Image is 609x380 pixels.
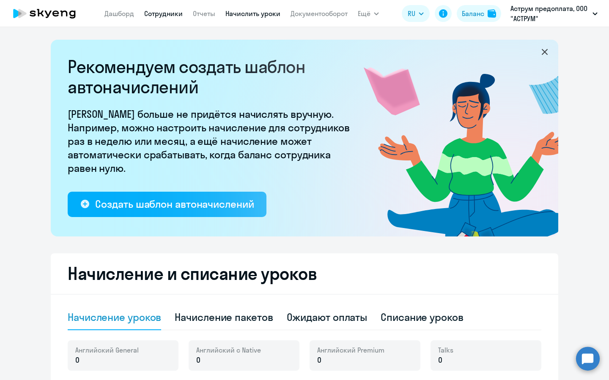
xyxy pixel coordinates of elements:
p: [PERSON_NAME] больше не придётся начислять вручную. Например, можно настроить начисление для сотр... [68,107,355,175]
h2: Рекомендуем создать шаблон автоначислений [68,57,355,97]
a: Дашборд [104,9,134,18]
a: Начислить уроки [225,9,280,18]
a: Отчеты [193,9,215,18]
button: Ещё [358,5,379,22]
button: Создать шаблон автоначислений [68,192,266,217]
span: 0 [438,355,442,366]
span: Английский Premium [317,345,384,355]
div: Создать шаблон автоначислений [95,197,254,211]
button: Аструм предоплата, ООО "АСТРУМ" [506,3,602,24]
span: Английский с Native [196,345,261,355]
span: 0 [317,355,321,366]
img: balance [488,9,496,18]
button: Балансbalance [457,5,501,22]
div: Ожидают оплаты [287,310,368,324]
span: Ещё [358,8,370,19]
span: 0 [75,355,80,366]
a: Документооборот [291,9,348,18]
h2: Начисление и списание уроков [68,263,541,284]
div: Баланс [462,8,484,19]
p: Аструм предоплата, ООО "АСТРУМ" [510,3,589,24]
span: Английский General [75,345,139,355]
span: Talks [438,345,453,355]
span: 0 [196,355,200,366]
div: Списание уроков [381,310,464,324]
div: Начисление пакетов [175,310,273,324]
div: Начисление уроков [68,310,161,324]
a: Сотрудники [144,9,183,18]
button: RU [402,5,430,22]
span: RU [408,8,415,19]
